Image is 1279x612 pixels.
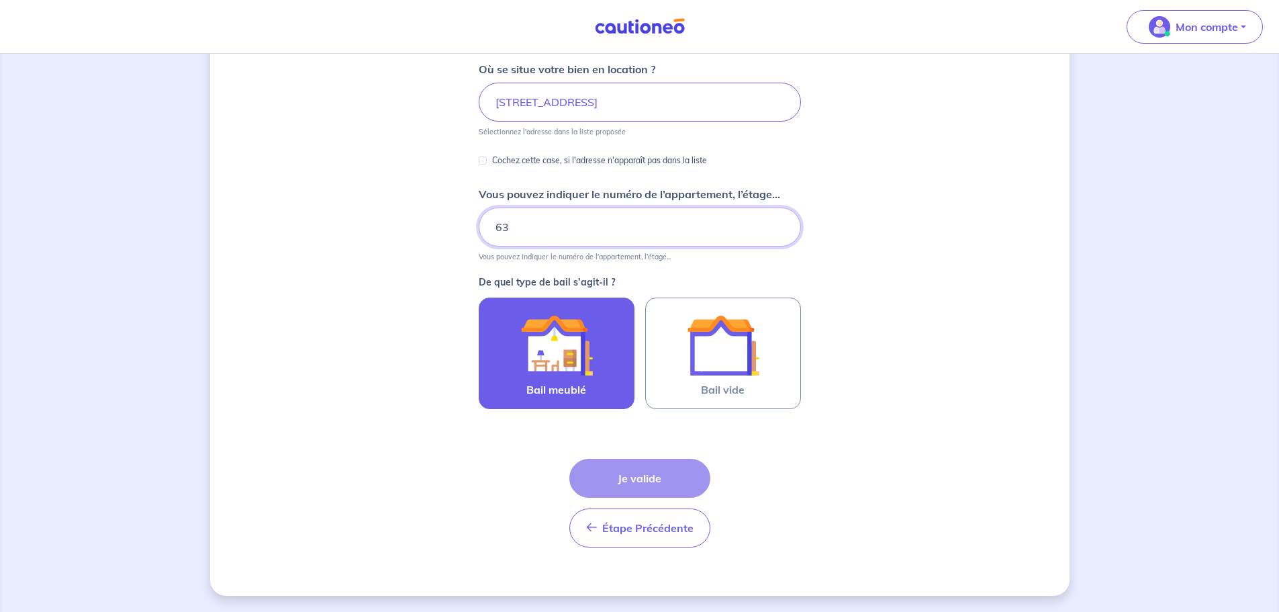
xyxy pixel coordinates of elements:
[479,208,801,247] input: Appartement 2
[479,61,655,77] p: Où se situe votre bien en location ?
[687,309,759,382] img: illu_empty_lease.svg
[602,521,694,535] span: Étape Précédente
[479,83,801,122] input: 2 rue de paris, 59000 lille
[479,127,626,136] p: Sélectionnez l'adresse dans la liste proposée
[1149,16,1170,38] img: illu_account_valid_menu.svg
[479,277,801,287] p: De quel type de bail s’agit-il ?
[1176,19,1238,35] p: Mon compte
[1127,10,1263,44] button: illu_account_valid_menu.svgMon compte
[479,186,780,202] p: Vous pouvez indiquer le numéro de l’appartement, l’étage...
[569,509,710,548] button: Étape Précédente
[526,382,586,398] span: Bail meublé
[520,309,593,382] img: illu_furnished_lease.svg
[589,18,690,35] img: Cautioneo
[479,252,671,261] p: Vous pouvez indiquer le numéro de l’appartement, l’étage...
[701,382,745,398] span: Bail vide
[492,152,707,169] p: Cochez cette case, si l'adresse n'apparaît pas dans la liste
